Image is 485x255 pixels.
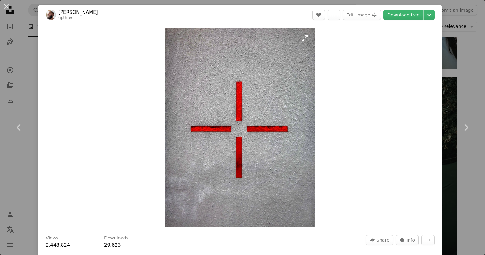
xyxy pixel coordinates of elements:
[312,10,325,20] button: Like
[376,235,389,245] span: Share
[343,10,381,20] button: Edit image
[58,9,98,16] a: [PERSON_NAME]
[447,97,485,158] a: Next
[46,242,70,248] span: 2,448,824
[46,235,59,241] h3: Views
[424,10,435,20] button: Choose download size
[165,28,315,227] img: four red bars
[46,10,56,20] img: Go to George Pagan III's profile
[383,10,423,20] a: Download free
[328,10,340,20] button: Add to Collection
[366,235,393,245] button: Share this image
[421,235,435,245] button: More Actions
[407,235,415,245] span: Info
[165,28,315,227] button: Zoom in on this image
[396,235,419,245] button: Stats about this image
[104,235,129,241] h3: Downloads
[58,16,74,20] a: gpthree
[104,242,121,248] span: 29,623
